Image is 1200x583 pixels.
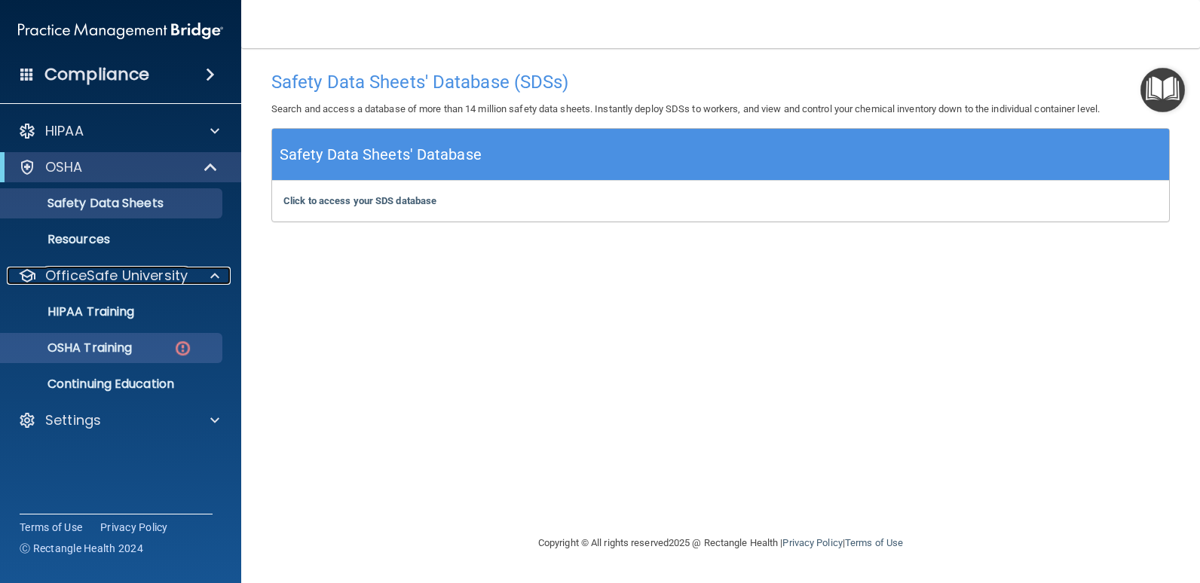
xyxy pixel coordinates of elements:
h4: Compliance [44,64,149,85]
a: OfficeSafe University [18,267,219,285]
a: Privacy Policy [100,520,168,535]
p: Resources [10,232,216,247]
p: OSHA Training [10,340,132,356]
p: OSHA [45,158,83,176]
a: HIPAA [18,122,219,140]
h4: Safety Data Sheets' Database (SDSs) [271,72,1170,92]
div: Copyright © All rights reserved 2025 @ Rectangle Health | | [445,519,996,567]
p: HIPAA [45,122,84,140]
p: HIPAA Training [10,304,134,319]
img: PMB logo [18,16,223,46]
p: Settings [45,411,101,429]
p: Continuing Education [10,377,216,392]
a: Settings [18,411,219,429]
img: danger-circle.6113f641.png [173,339,192,358]
p: Safety Data Sheets [10,196,216,211]
a: Click to access your SDS database [283,195,436,206]
a: Terms of Use [845,537,903,548]
span: Ⓒ Rectangle Health 2024 [20,541,143,556]
p: Search and access a database of more than 14 million safety data sheets. Instantly deploy SDSs to... [271,100,1170,118]
button: Open Resource Center [1140,68,1185,112]
a: OSHA [18,158,219,176]
a: Terms of Use [20,520,82,535]
p: OfficeSafe University [45,267,188,285]
a: Privacy Policy [782,537,842,548]
h5: Safety Data Sheets' Database [280,142,482,168]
